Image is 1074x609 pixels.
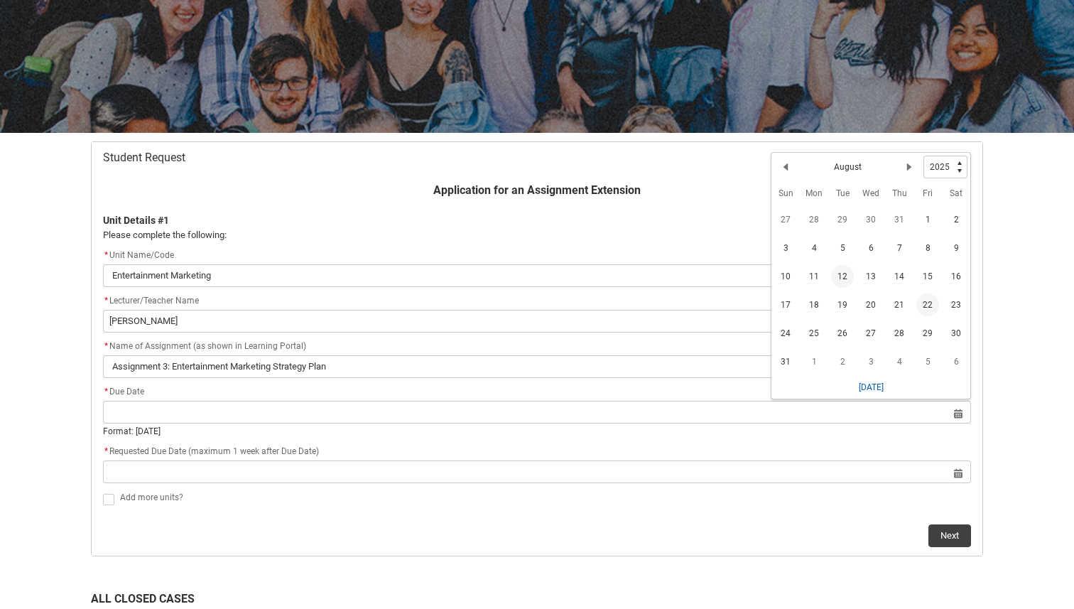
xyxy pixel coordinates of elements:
[862,188,879,198] abbr: Wednesday
[892,188,907,198] abbr: Thursday
[828,319,857,347] td: 2025-08-26
[774,322,797,345] span: 24
[923,188,933,198] abbr: Friday
[104,250,108,260] abbr: required
[800,347,828,376] td: 2025-09-01
[859,208,882,231] span: 30
[803,350,825,373] span: 1
[103,151,185,165] span: Student Request
[828,262,857,291] td: 2025-08-12
[942,291,970,319] td: 2025-08-23
[828,234,857,262] td: 2025-08-05
[103,215,169,226] b: Unit Details #1
[774,265,797,288] span: 10
[857,262,885,291] td: 2025-08-13
[916,265,939,288] span: 15
[916,322,939,345] span: 29
[913,234,942,262] td: 2025-08-08
[831,293,854,316] span: 19
[913,205,942,234] td: 2025-08-01
[834,161,862,173] h2: August
[828,205,857,234] td: 2025-07-29
[945,237,967,259] span: 9
[885,205,913,234] td: 2025-07-31
[859,237,882,259] span: 6
[913,347,942,376] td: 2025-09-05
[942,347,970,376] td: 2025-09-06
[774,350,797,373] span: 31
[774,208,797,231] span: 27
[774,293,797,316] span: 17
[771,152,971,399] div: Date picker: August
[771,262,800,291] td: 2025-08-10
[103,250,174,260] span: Unit Name/Code
[858,376,884,399] button: [DATE]
[950,188,962,198] abbr: Saturday
[771,234,800,262] td: 2025-08-03
[800,319,828,347] td: 2025-08-25
[916,293,939,316] span: 22
[771,291,800,319] td: 2025-08-17
[857,234,885,262] td: 2025-08-06
[771,205,800,234] td: 2025-07-27
[913,319,942,347] td: 2025-08-29
[103,425,971,438] div: Format: [DATE]
[916,237,939,259] span: 8
[109,296,199,306] span: Lecturer/Teacher Name
[803,208,825,231] span: 28
[803,322,825,345] span: 25
[857,205,885,234] td: 2025-07-30
[916,208,939,231] span: 1
[779,188,793,198] abbr: Sunday
[885,234,913,262] td: 2025-08-07
[104,446,108,456] abbr: required
[857,291,885,319] td: 2025-08-20
[888,322,911,345] span: 28
[803,237,825,259] span: 4
[803,265,825,288] span: 11
[885,291,913,319] td: 2025-08-21
[800,291,828,319] td: 2025-08-18
[831,322,854,345] span: 26
[800,205,828,234] td: 2025-07-28
[885,347,913,376] td: 2025-09-04
[828,291,857,319] td: 2025-08-19
[885,319,913,347] td: 2025-08-28
[859,322,882,345] span: 27
[859,265,882,288] span: 13
[774,156,797,178] button: Previous Month
[800,234,828,262] td: 2025-08-04
[859,350,882,373] span: 3
[805,188,823,198] abbr: Monday
[103,228,971,242] p: Please complete the following:
[945,293,967,316] span: 23
[103,387,144,397] span: Due Date
[836,188,850,198] abbr: Tuesday
[103,446,319,456] span: Requested Due Date (maximum 1 week after Due Date)
[803,293,825,316] span: 18
[433,183,641,197] b: Application for an Assignment Extension
[913,262,942,291] td: 2025-08-15
[942,205,970,234] td: 2025-08-02
[888,208,911,231] span: 31
[91,141,983,556] article: Redu_Student_Request flow
[771,347,800,376] td: 2025-08-31
[945,350,967,373] span: 6
[898,156,921,178] button: Next Month
[104,341,108,351] abbr: required
[828,347,857,376] td: 2025-09-02
[831,208,854,231] span: 29
[831,237,854,259] span: 5
[831,350,854,373] span: 2
[857,319,885,347] td: 2025-08-27
[888,265,911,288] span: 14
[942,319,970,347] td: 2025-08-30
[928,524,971,547] button: Next
[859,293,882,316] span: 20
[942,262,970,291] td: 2025-08-16
[945,265,967,288] span: 16
[857,347,885,376] td: 2025-09-03
[945,322,967,345] span: 30
[885,262,913,291] td: 2025-08-14
[888,237,911,259] span: 7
